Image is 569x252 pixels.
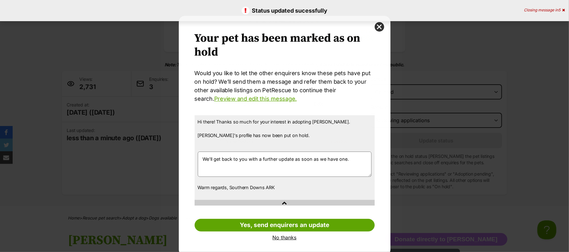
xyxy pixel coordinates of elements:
[6,6,563,15] p: Status updated sucessfully
[198,184,372,191] p: Warm regards, Southern Downs ARK
[214,95,297,102] a: Preview and edit this message.
[195,32,375,59] h2: Your pet has been marked as on hold
[198,118,372,146] p: Hi there! Thanks so much for your interest in adopting [PERSON_NAME]. [PERSON_NAME]'s profile has...
[195,235,375,240] a: No thanks
[375,22,384,32] button: close
[524,8,565,12] div: Closing message in
[195,219,375,231] a: Yes, send enquirers an update
[558,8,560,12] span: 5
[195,69,375,103] p: Would you like to let the other enquirers know these pets have put on hold? We’ll send them a mes...
[198,152,372,177] textarea: We'll get back to you with a further update as soon as we have one.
